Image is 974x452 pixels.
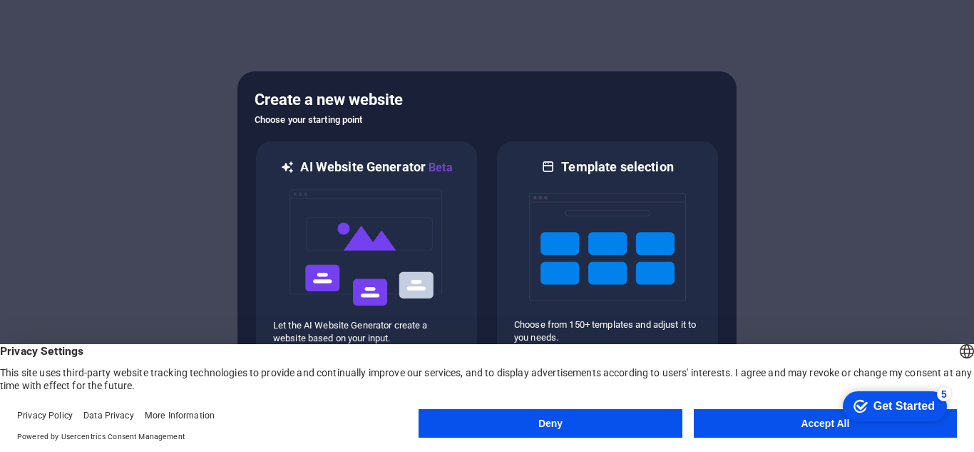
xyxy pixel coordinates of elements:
[426,161,453,174] span: Beta
[514,318,701,344] p: Choose from 150+ templates and adjust it to you needs.
[255,89,719,111] h5: Create a new website
[255,111,719,129] h6: Choose your starting point
[288,176,445,319] img: ai
[11,7,116,37] div: Get Started 5 items remaining, 0% complete
[273,319,460,345] p: Let the AI Website Generator create a website based on your input.
[300,159,452,176] h6: AI Website Generator
[42,16,103,29] div: Get Started
[561,159,673,176] h6: Template selection
[106,3,120,17] div: 5
[496,140,719,363] div: Template selectionChoose from 150+ templates and adjust it to you needs.
[255,140,478,363] div: AI Website GeneratorBetaaiLet the AI Website Generator create a website based on your input.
